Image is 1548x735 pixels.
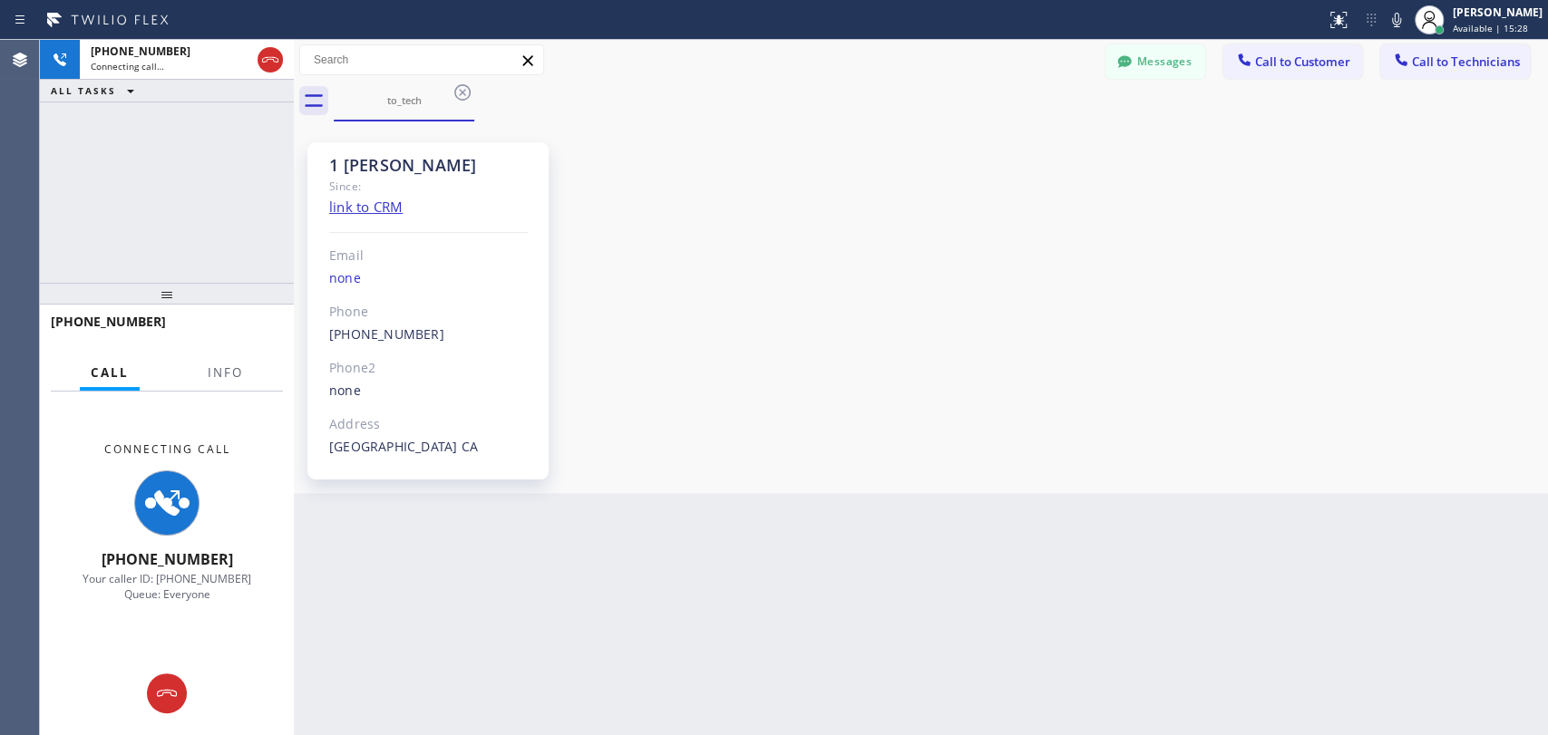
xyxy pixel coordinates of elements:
span: [PHONE_NUMBER] [102,549,233,569]
div: none [329,268,528,289]
span: Info [208,364,243,381]
button: Call to Customer [1223,44,1362,79]
div: to_tech [336,93,472,107]
div: Since: [329,176,528,197]
span: Available | 15:28 [1453,22,1528,34]
span: Your caller ID: [PHONE_NUMBER] Queue: Everyone [83,571,251,602]
button: Hang up [258,47,283,73]
button: Hang up [147,673,187,713]
button: Mute [1384,7,1409,33]
span: [PHONE_NUMBER] [91,44,190,59]
a: link to CRM [329,198,403,216]
span: [PHONE_NUMBER] [51,313,166,330]
div: Email [329,246,528,266]
input: Search [300,45,543,74]
span: Connecting Call [104,441,230,457]
div: 1 [PERSON_NAME] [329,155,528,176]
div: [GEOGRAPHIC_DATA] CA [329,437,528,458]
div: Phone2 [329,358,528,379]
span: ALL TASKS [51,84,116,97]
a: [PHONE_NUMBER] [329,325,444,343]
div: [PERSON_NAME] [1453,5,1543,20]
span: Call [91,364,129,381]
span: Connecting call… [91,60,164,73]
button: Messages [1105,44,1205,79]
button: Info [197,355,254,391]
div: none [329,381,528,401]
button: Call [80,355,140,391]
span: Call to Technicians [1412,53,1520,70]
span: Call to Customer [1255,53,1350,70]
div: Address [329,414,528,435]
button: Call to Technicians [1380,44,1530,79]
button: ALL TASKS [40,80,152,102]
div: Phone [329,302,528,323]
